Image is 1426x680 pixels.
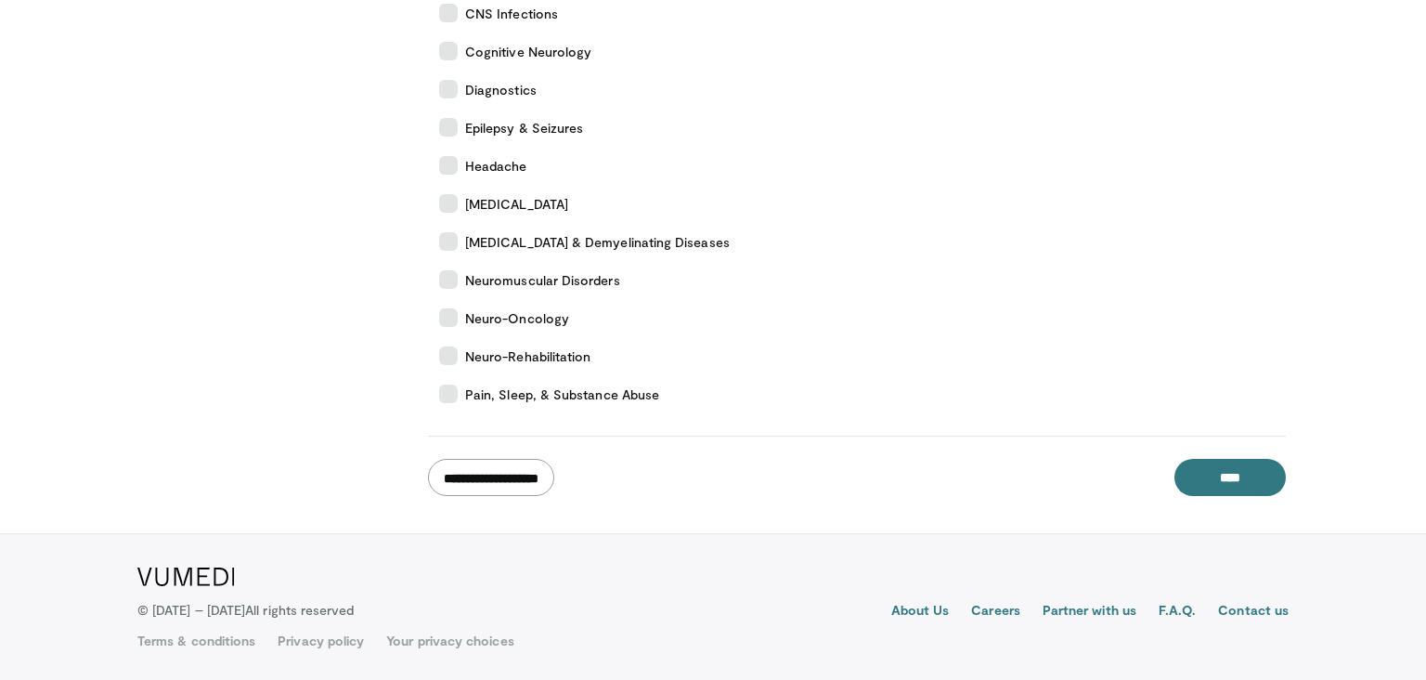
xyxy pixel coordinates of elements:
img: VuMedi Logo [137,568,235,586]
span: Neuromuscular Disorders [465,270,620,290]
a: Terms & conditions [137,632,255,650]
span: Diagnostics [465,80,537,99]
span: Neuro-Oncology [465,308,569,328]
span: Neuro-Rehabilitation [465,347,590,366]
span: Cognitive Neurology [465,42,591,61]
span: [MEDICAL_DATA] [465,194,568,214]
a: Your privacy choices [386,632,513,650]
a: Privacy policy [278,632,364,650]
span: All rights reserved [245,602,354,618]
span: Epilepsy & Seizures [465,118,583,137]
a: Partner with us [1043,601,1136,623]
span: [MEDICAL_DATA] & Demyelinating Diseases [465,232,730,252]
span: Headache [465,156,527,176]
a: Careers [971,601,1020,623]
a: About Us [891,601,950,623]
span: CNS Infections [465,4,558,23]
a: F.A.Q. [1159,601,1196,623]
span: Pain, Sleep, & Substance Abuse [465,385,659,404]
p: © [DATE] – [DATE] [137,601,355,620]
a: Contact us [1218,601,1289,623]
